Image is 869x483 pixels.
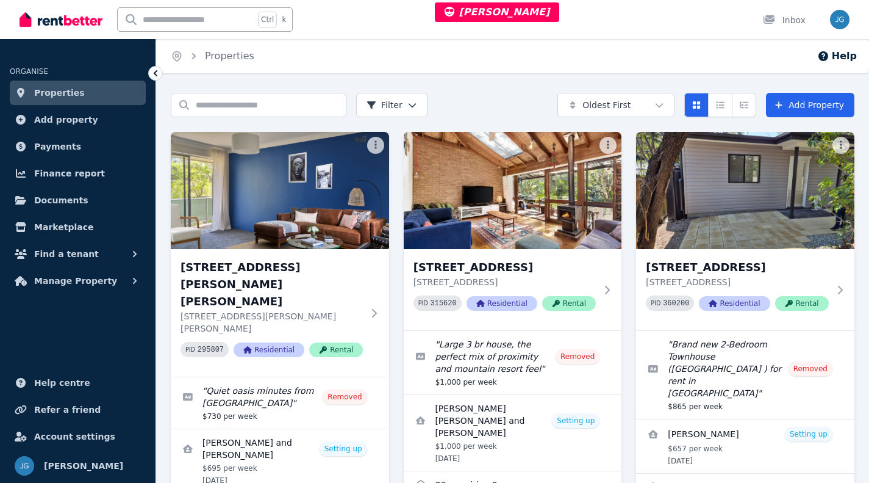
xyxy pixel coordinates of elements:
[198,346,224,354] code: 295807
[404,395,622,471] a: View details for Laura Cotes Sanchez and Peter Ciarka
[181,310,363,335] p: [STREET_ADDRESS][PERSON_NAME][PERSON_NAME]
[684,93,709,117] button: Card view
[10,371,146,395] a: Help centre
[636,331,854,419] a: Edit listing: Brand new 2-Bedroom Townhouse (Granny Flat ) for rent in leafy Lane Cove
[646,276,828,288] p: [STREET_ADDRESS]
[542,296,596,311] span: Rental
[599,137,617,154] button: More options
[367,137,384,154] button: More options
[766,93,854,117] a: Add Property
[832,137,849,154] button: More options
[34,429,115,444] span: Account settings
[171,377,389,429] a: Edit listing: Quiet oasis minutes from Crows Nest village
[636,132,854,249] img: 39 River Rd W, Lane Cove
[663,299,689,308] code: 360200
[10,67,48,76] span: ORGANISE
[34,85,85,100] span: Properties
[732,93,756,117] button: Expanded list view
[181,259,363,310] h3: [STREET_ADDRESS][PERSON_NAME][PERSON_NAME]
[763,14,806,26] div: Inbox
[404,132,622,330] a: 39 River Road West, Lane Cove[STREET_ADDRESS][STREET_ADDRESS]PID 315620ResidentialRental
[10,398,146,422] a: Refer a friend
[636,419,854,473] a: View details for Taren King
[708,93,732,117] button: Compact list view
[557,93,674,117] button: Oldest First
[418,300,428,307] small: PID
[817,49,857,64] button: Help
[34,402,101,417] span: Refer a friend
[651,300,660,307] small: PID
[445,6,550,18] span: [PERSON_NAME]
[205,50,254,62] a: Properties
[171,132,389,377] a: 8/118 Shirley Road, Wollstonecraft[STREET_ADDRESS][PERSON_NAME][PERSON_NAME][STREET_ADDRESS][PERS...
[636,132,854,330] a: 39 River Rd W, Lane Cove[STREET_ADDRESS][STREET_ADDRESS]PID 360200ResidentialRental
[34,139,81,154] span: Payments
[684,93,756,117] div: View options
[156,39,269,73] nav: Breadcrumb
[10,424,146,449] a: Account settings
[413,276,596,288] p: [STREET_ADDRESS]
[34,274,117,288] span: Manage Property
[10,81,146,105] a: Properties
[431,299,457,308] code: 315620
[10,107,146,132] a: Add property
[34,220,93,234] span: Marketplace
[34,112,98,127] span: Add property
[309,343,363,357] span: Rental
[34,166,105,181] span: Finance report
[404,132,622,249] img: 39 River Road West, Lane Cove
[367,99,402,111] span: Filter
[171,132,389,249] img: 8/118 Shirley Road, Wollstonecraft
[356,93,427,117] button: Filter
[10,215,146,239] a: Marketplace
[34,376,90,390] span: Help centre
[582,99,631,111] span: Oldest First
[10,188,146,212] a: Documents
[830,10,849,29] img: Jeremy Goldschmidt
[467,296,537,311] span: Residential
[234,343,304,357] span: Residential
[34,247,99,261] span: Find a tenant
[15,456,34,476] img: Jeremy Goldschmidt
[10,161,146,186] a: Finance report
[258,12,277,27] span: Ctrl
[44,459,123,473] span: [PERSON_NAME]
[413,259,596,276] h3: [STREET_ADDRESS]
[10,242,146,266] button: Find a tenant
[282,15,286,24] span: k
[34,193,88,208] span: Documents
[20,10,102,29] img: RentBetter
[185,346,195,353] small: PID
[646,259,828,276] h3: [STREET_ADDRESS]
[699,296,770,311] span: Residential
[775,296,829,311] span: Rental
[404,331,622,394] a: Edit listing: Large 3 br house, the perfect mix of proximity and mountain resort feel
[10,134,146,159] a: Payments
[10,269,146,293] button: Manage Property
